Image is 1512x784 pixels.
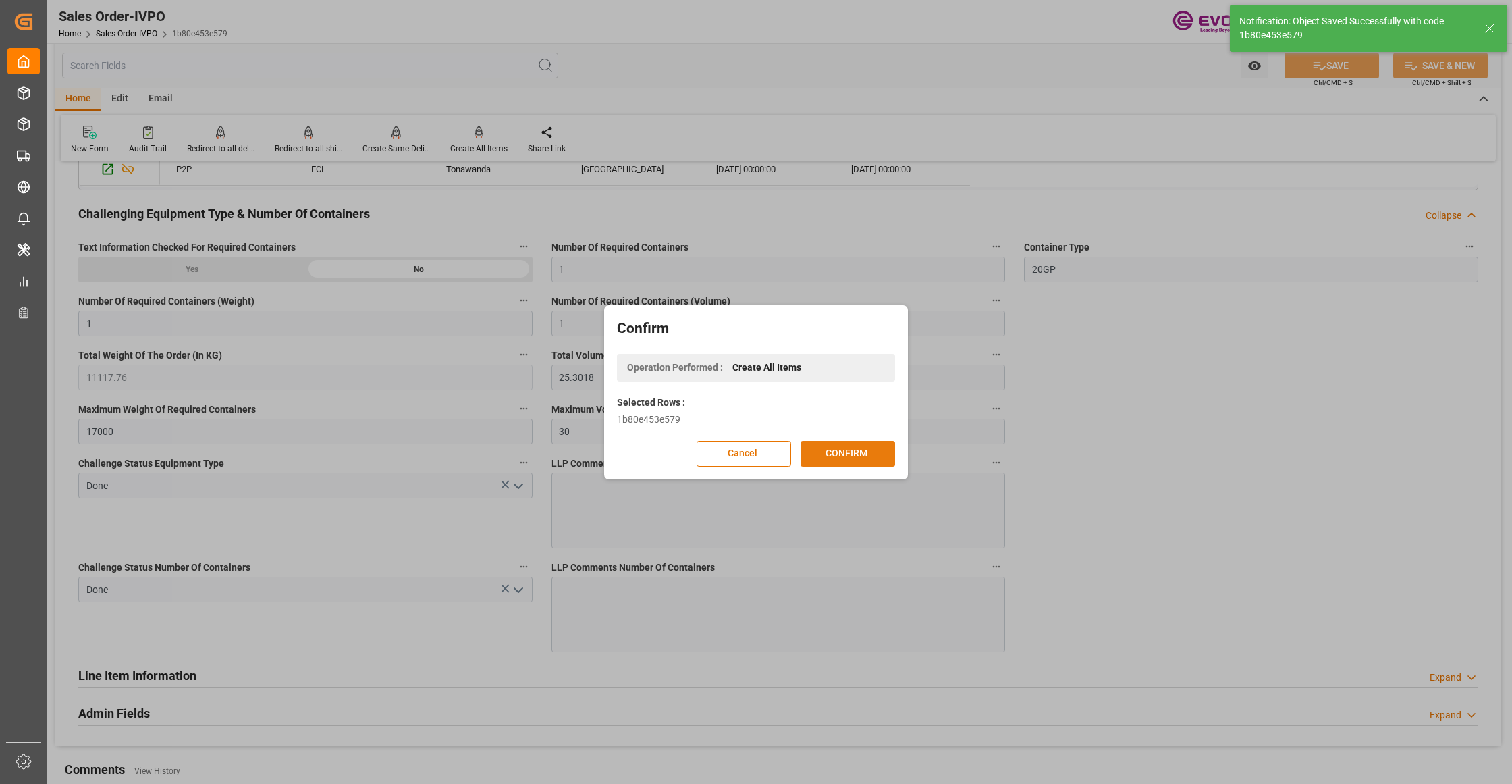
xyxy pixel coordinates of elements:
[697,441,791,467] button: Cancel
[801,441,895,467] button: CONFIRM
[732,361,801,375] span: Create All Items
[617,413,895,427] div: 1b80e453e579
[617,318,895,340] h2: Confirm
[1239,14,1471,43] div: Notification: Object Saved Successfully with code 1b80e453e579
[617,396,685,410] label: Selected Rows :
[627,361,723,375] span: Operation Performed :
